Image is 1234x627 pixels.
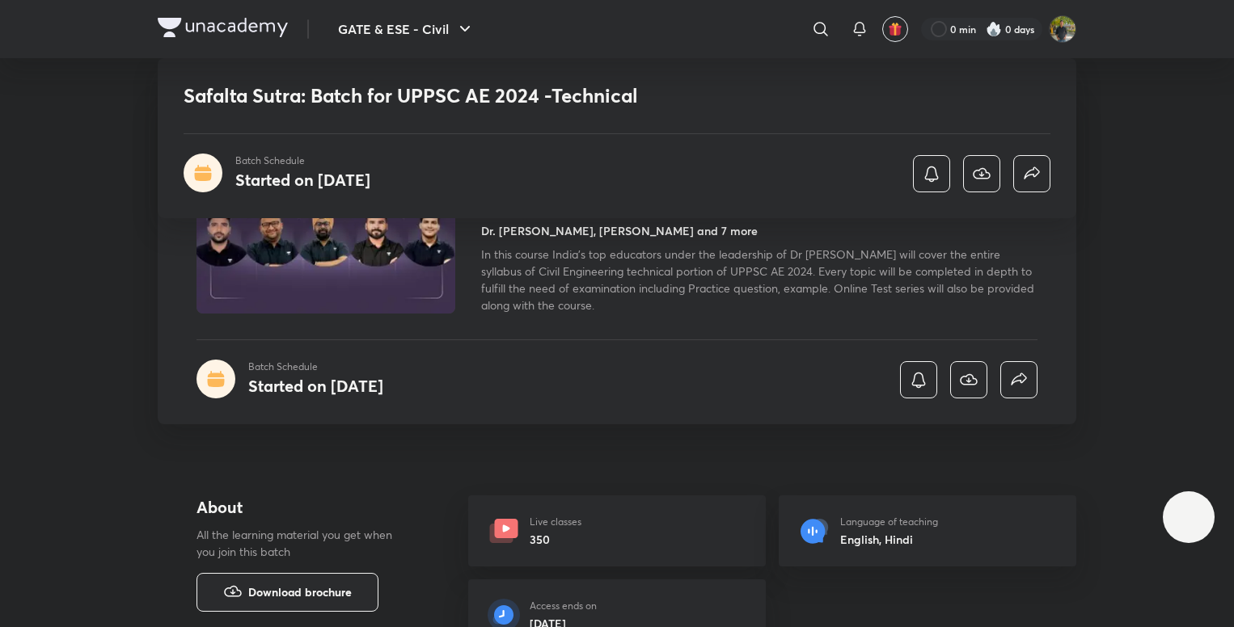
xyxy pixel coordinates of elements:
h6: English, Hindi [840,531,938,548]
span: In this course India's top educators under the leadership of Dr [PERSON_NAME] will cover the enti... [481,246,1034,313]
h4: Started on [DATE] [248,375,383,397]
img: shubham rawat [1049,15,1076,43]
img: Company Logo [158,18,288,37]
h6: 350 [530,531,581,548]
img: avatar [888,22,902,36]
img: Thumbnail [194,166,458,315]
p: All the learning material you get when you join this batch [197,526,405,560]
h4: Started on [DATE] [235,169,370,191]
h4: About [197,495,416,520]
h1: Safalta Sutra: Batch for UPPSC AE 2024 -Technical [184,84,817,107]
p: Batch Schedule [248,360,383,374]
button: GATE & ESE - Civil [328,13,484,45]
span: Download brochure [248,583,352,601]
h4: Dr. [PERSON_NAME], [PERSON_NAME] and 7 more [481,222,758,239]
img: streak [986,21,1002,37]
p: Batch Schedule [235,154,370,168]
p: Language of teaching [840,515,938,529]
button: avatar [882,16,908,42]
button: Download brochure [197,573,378,612]
p: Live classes [530,515,581,529]
a: Company Logo [158,18,288,41]
p: Access ends on [530,599,597,613]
